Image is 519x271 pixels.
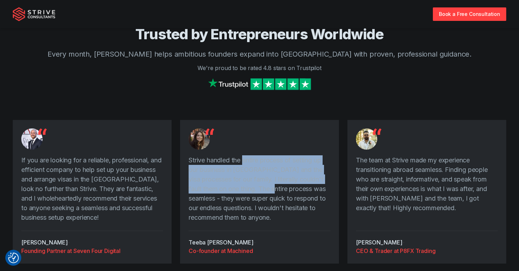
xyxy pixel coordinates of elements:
a: CEO & Trader at P8FX Trading [356,247,498,255]
p: Every month, [PERSON_NAME] helps ambitious founders expand into [GEOGRAPHIC_DATA] with proven, pr... [13,49,506,59]
p: If you are looking for a reliable, professional, and efficient company to help set up your busine... [21,155,163,222]
div: - [189,231,330,255]
cite: [PERSON_NAME] [356,239,402,246]
img: Strive Consultants [13,7,55,21]
cite: [PERSON_NAME] [21,239,68,246]
p: The team at Strive made my experience transitioning abroad seamless. Finding people who are strai... [356,155,498,213]
img: Strive on Trustpilot [206,76,313,92]
img: Testimonial from Priyesh Dusara [356,128,377,150]
button: Consent Preferences [8,253,19,263]
cite: Teeba [PERSON_NAME] [189,239,253,246]
div: - [21,231,163,255]
a: Book a Free Consultation [433,7,506,21]
p: We're proud to be rated 4.8 stars on Trustpilot [13,64,506,72]
img: Testimonial from Teeba Bosnic [189,128,210,150]
img: Revisit consent button [8,253,19,263]
img: Testimonial from Mathew Graham [21,128,43,150]
a: Co-founder at Machined [189,247,330,255]
a: Founding Partner at Seven Four Digital [21,247,163,255]
div: - [356,231,498,255]
p: Strive handled the entire process of setting up our business in [GEOGRAPHIC_DATA] and the visa pr... [189,155,330,222]
h3: Trusted by Entrepreneurs Worldwide [13,25,506,43]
